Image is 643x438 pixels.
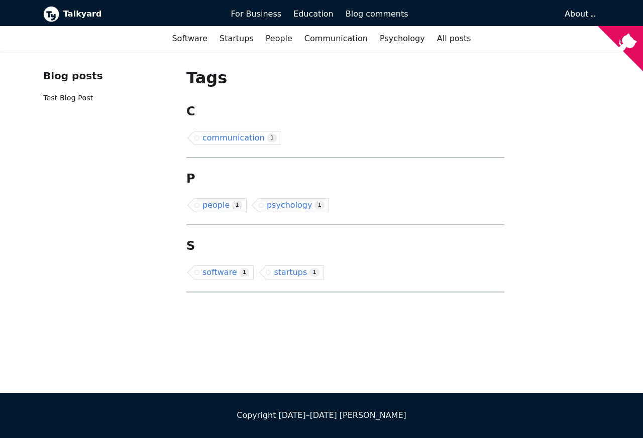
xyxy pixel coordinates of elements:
[565,9,594,19] a: About
[374,30,431,47] a: Psychology
[293,9,334,19] span: Education
[194,265,254,279] a: software1
[43,409,600,422] div: Copyright [DATE]–[DATE] [PERSON_NAME]
[186,238,504,253] h2: S
[43,68,170,112] nav: Blog recent posts navigation
[346,9,408,19] span: Blog comments
[213,30,260,47] a: Startups
[225,6,287,23] a: For Business
[260,30,298,47] a: People
[166,30,213,47] a: Software
[43,6,59,22] img: Talkyard logo
[287,6,340,23] a: Education
[240,268,250,277] span: 1
[63,8,217,21] b: Talkyard
[267,134,277,142] span: 1
[340,6,414,23] a: Blog comments
[231,9,281,19] span: For Business
[186,104,504,119] h2: C
[43,6,217,22] a: Talkyard logoTalkyard
[309,268,319,277] span: 1
[266,265,324,279] a: startups1
[194,198,247,212] a: people1
[232,201,242,210] span: 1
[259,198,329,212] a: psychology1
[43,94,93,102] a: Test Blog Post
[186,68,504,88] h1: Tags
[314,201,325,210] span: 1
[186,171,504,186] h2: P
[43,68,170,84] div: Blog posts
[431,30,477,47] a: All posts
[194,131,281,145] a: communication1
[298,30,374,47] a: Communication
